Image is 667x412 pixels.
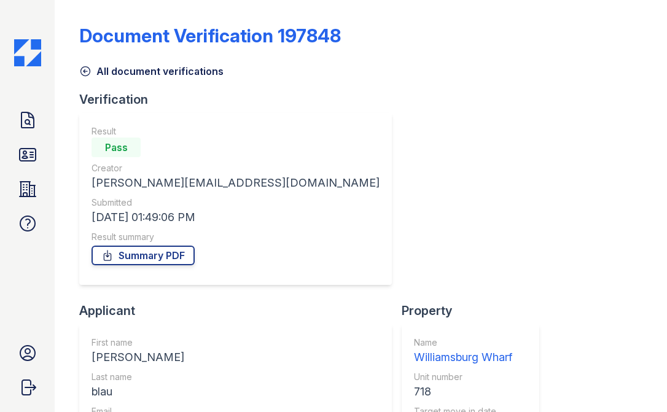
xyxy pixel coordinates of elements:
div: Unit number [414,371,512,383]
div: Verification [79,91,402,108]
div: Williamsburg Wharf [414,349,512,366]
div: First name [92,336,380,349]
img: CE_Icon_Blue-c292c112584629df590d857e76928e9f676e5b41ef8f769ba2f05ee15b207248.png [14,39,41,66]
div: [DATE] 01:49:06 PM [92,209,380,226]
div: Document Verification 197848 [79,25,341,47]
div: blau [92,383,380,400]
div: Name [414,336,512,349]
div: 718 [414,383,512,400]
div: Result [92,125,380,138]
div: Pass [92,138,141,157]
a: Name Williamsburg Wharf [414,336,512,366]
div: Creator [92,162,380,174]
div: Property [402,302,549,319]
div: Result summary [92,231,380,243]
a: Summary PDF [92,246,195,265]
div: Applicant [79,302,402,319]
div: [PERSON_NAME] [92,349,380,366]
div: [PERSON_NAME][EMAIL_ADDRESS][DOMAIN_NAME] [92,174,380,192]
div: Last name [92,371,380,383]
div: Submitted [92,196,380,209]
a: All document verifications [79,64,224,79]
